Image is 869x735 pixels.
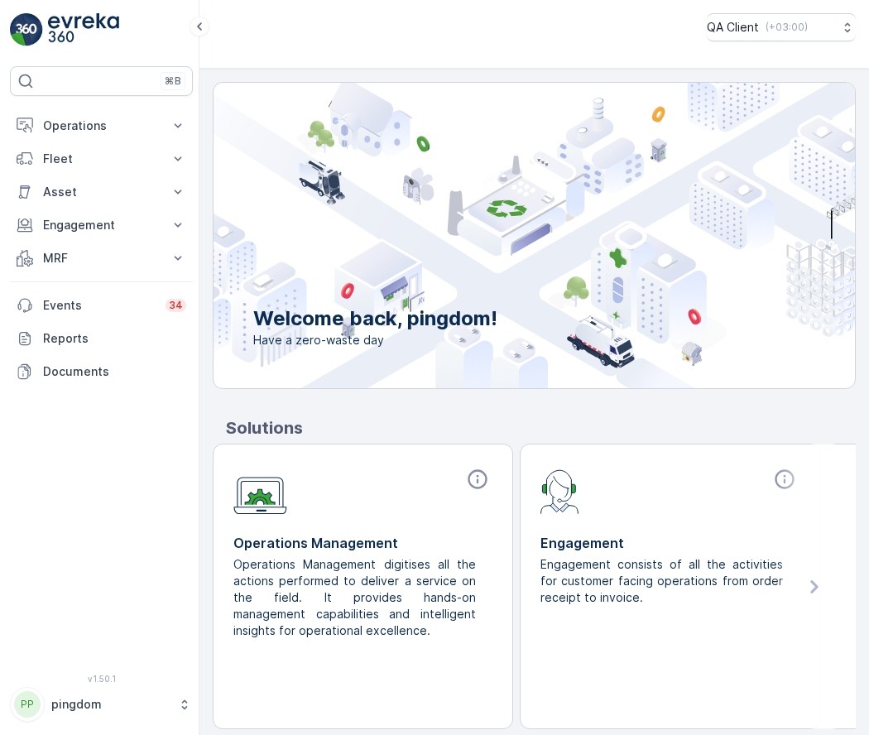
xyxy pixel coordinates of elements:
p: pingdom [51,696,170,713]
p: Documents [43,363,186,380]
p: Reports [43,330,186,347]
button: PPpingdom [10,687,193,722]
p: ( +03:00 ) [766,21,808,34]
p: Engagement [43,217,160,233]
button: QA Client(+03:00) [707,13,856,41]
p: ⌘B [165,74,181,88]
button: Asset [10,175,193,209]
img: module-icon [540,468,579,514]
a: Documents [10,355,193,388]
p: Engagement [540,533,799,553]
p: Operations Management [233,533,492,553]
a: Reports [10,322,193,355]
p: 34 [169,299,183,312]
button: Engagement [10,209,193,242]
p: Solutions [226,416,856,440]
span: v 1.50.1 [10,674,193,684]
p: Engagement consists of all the activities for customer facing operations from order receipt to in... [540,556,786,606]
button: MRF [10,242,193,275]
a: Events34 [10,289,193,322]
p: Operations [43,118,160,134]
span: Have a zero-waste day [253,332,497,348]
img: logo_light-DOdMpM7g.png [48,13,119,46]
img: logo [10,13,43,46]
p: Welcome back, pingdom! [253,305,497,332]
div: PP [14,691,41,718]
button: Operations [10,109,193,142]
p: Operations Management digitises all the actions performed to deliver a service on the field. It p... [233,556,479,639]
img: module-icon [233,468,287,515]
p: Asset [43,184,160,200]
p: QA Client [707,19,759,36]
p: Events [43,297,156,314]
p: Fleet [43,151,160,167]
p: MRF [43,250,160,267]
button: Fleet [10,142,193,175]
img: city illustration [139,83,855,388]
